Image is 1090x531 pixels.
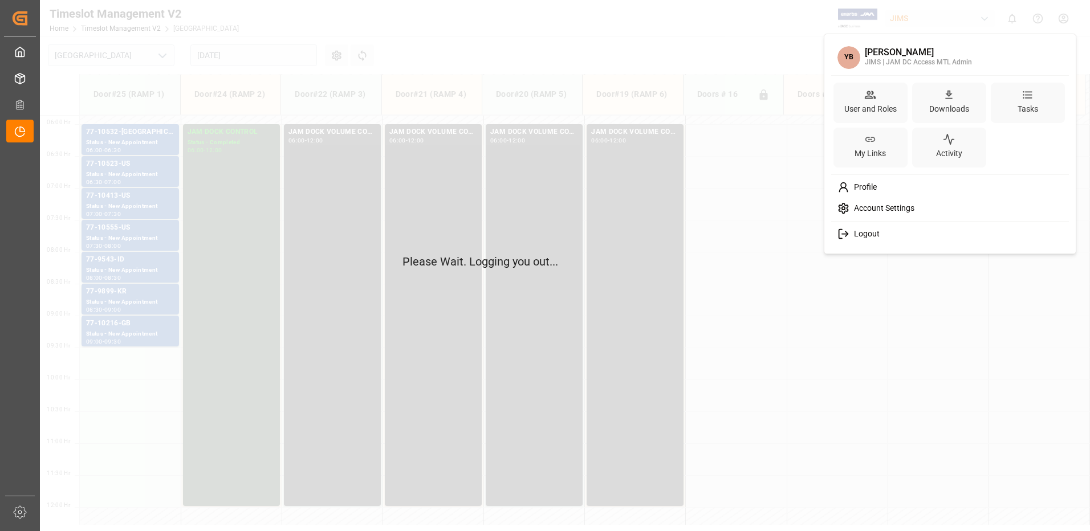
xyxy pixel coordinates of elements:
[865,47,972,58] div: [PERSON_NAME]
[927,101,971,117] div: Downloads
[849,182,877,193] span: Profile
[849,229,880,239] span: Logout
[849,203,914,214] span: Account Settings
[842,101,899,117] div: User and Roles
[865,58,972,68] div: JIMS | JAM DC Access MTL Admin
[934,145,965,162] div: Activity
[852,145,888,162] div: My Links
[1015,101,1040,117] div: Tasks
[402,253,688,270] p: Please Wait. Logging you out...
[837,46,860,69] span: YB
